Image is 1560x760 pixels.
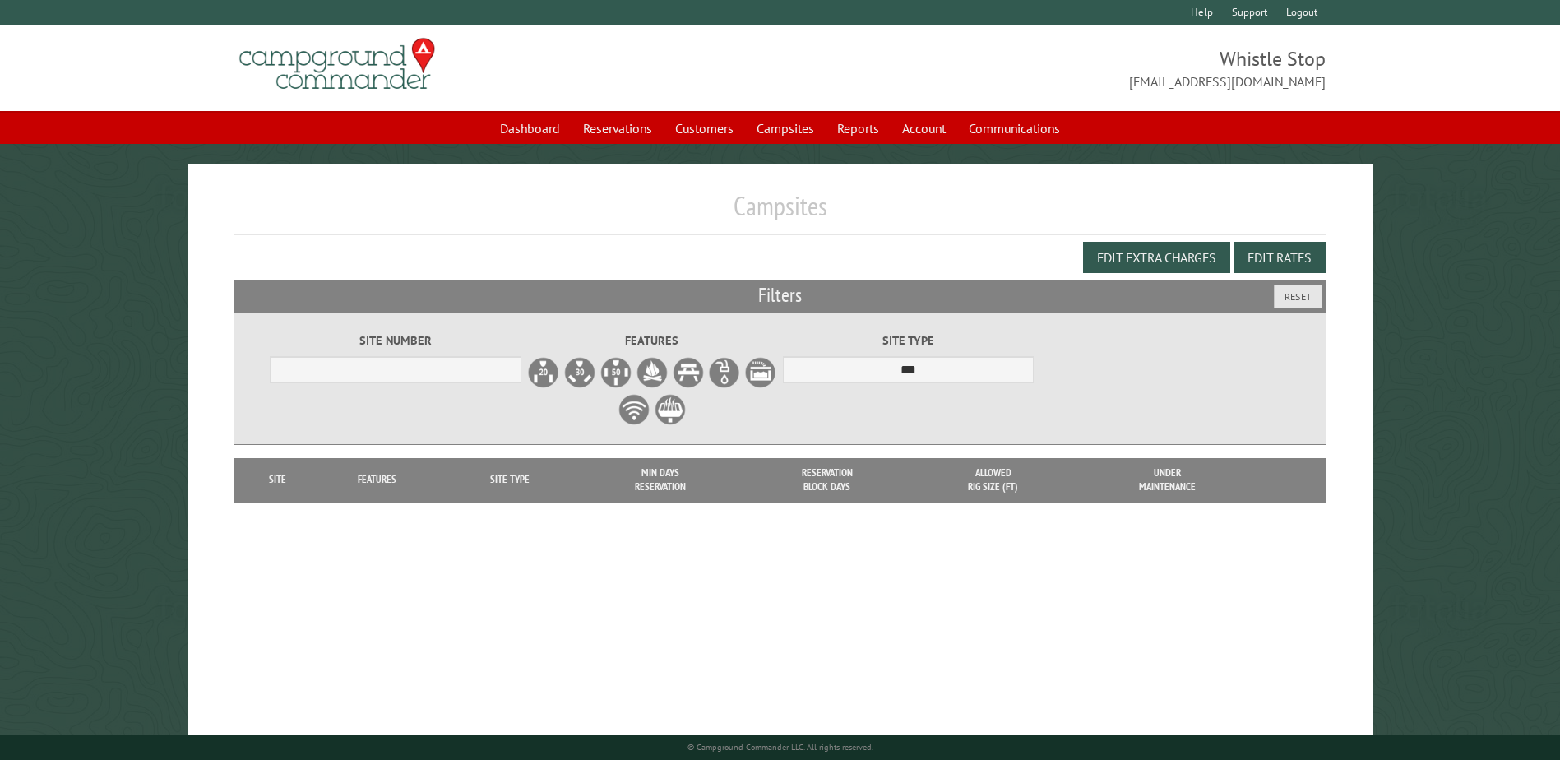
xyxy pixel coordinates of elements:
[780,45,1326,91] span: Whistle Stop [EMAIL_ADDRESS][DOMAIN_NAME]
[526,331,777,350] label: Features
[1076,458,1260,502] th: Under Maintenance
[744,356,777,389] label: Sewer Hookup
[312,458,443,502] th: Features
[243,458,312,502] th: Site
[783,331,1034,350] label: Site Type
[959,113,1070,144] a: Communications
[747,113,824,144] a: Campsites
[234,280,1325,311] h2: Filters
[527,356,560,389] label: 20A Electrical Hookup
[618,393,650,426] label: WiFi Service
[910,458,1075,502] th: Allowed Rig Size (ft)
[576,458,743,502] th: Min Days Reservation
[599,356,632,389] label: 50A Electrical Hookup
[687,742,873,753] small: © Campground Commander LLC. All rights reserved.
[270,331,521,350] label: Site Number
[573,113,662,144] a: Reservations
[1274,285,1322,308] button: Reset
[827,113,889,144] a: Reports
[743,458,910,502] th: Reservation Block Days
[490,113,570,144] a: Dashboard
[654,393,687,426] label: Grill
[1083,242,1230,273] button: Edit Extra Charges
[234,190,1325,235] h1: Campsites
[1234,242,1326,273] button: Edit Rates
[234,32,440,96] img: Campground Commander
[563,356,596,389] label: 30A Electrical Hookup
[708,356,741,389] label: Water Hookup
[665,113,743,144] a: Customers
[672,356,705,389] label: Picnic Table
[892,113,956,144] a: Account
[636,356,669,389] label: Firepit
[443,458,576,502] th: Site Type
